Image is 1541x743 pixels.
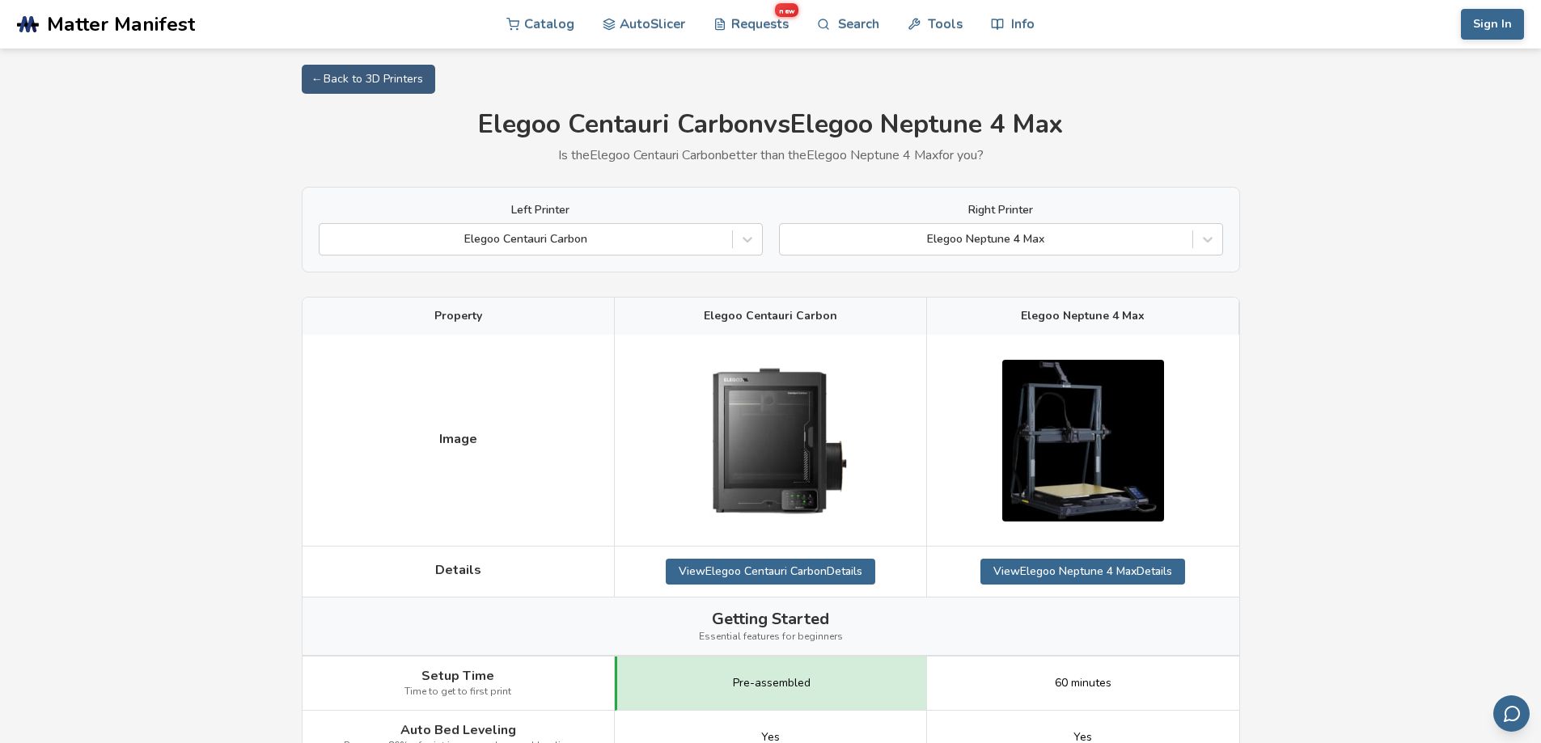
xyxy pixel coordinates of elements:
h1: Elegoo Centauri Carbon vs Elegoo Neptune 4 Max [302,110,1240,140]
button: Send feedback via email [1493,695,1530,732]
label: Right Printer [779,204,1223,217]
span: Matter Manifest [47,13,195,36]
input: Elegoo Neptune 4 Max [788,233,791,246]
span: Image [439,432,477,446]
p: Is the Elegoo Centauri Carbon better than the Elegoo Neptune 4 Max for you? [302,148,1240,163]
span: Setup Time [421,669,494,683]
span: Time to get to first print [404,686,511,698]
img: Elegoo Neptune 4 Max [1002,360,1164,521]
span: Getting Started [712,610,829,628]
span: Elegoo Centauri Carbon [704,310,837,323]
a: ← Back to 3D Printers [302,65,435,94]
span: 60 minutes [1055,677,1111,690]
label: Left Printer [319,204,763,217]
img: Elegoo Centauri Carbon [689,347,851,533]
span: Property [434,310,482,323]
input: Elegoo Centauri Carbon [328,233,331,246]
a: ViewElegoo Centauri CarbonDetails [666,559,875,585]
button: Sign In [1461,9,1524,40]
span: Pre-assembled [733,677,811,690]
span: new [775,3,798,17]
span: Elegoo Neptune 4 Max [1021,310,1145,323]
span: Details [435,563,481,577]
a: ViewElegoo Neptune 4 MaxDetails [980,559,1185,585]
span: Essential features for beginners [699,631,843,643]
span: Auto Bed Leveling [400,723,516,737]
